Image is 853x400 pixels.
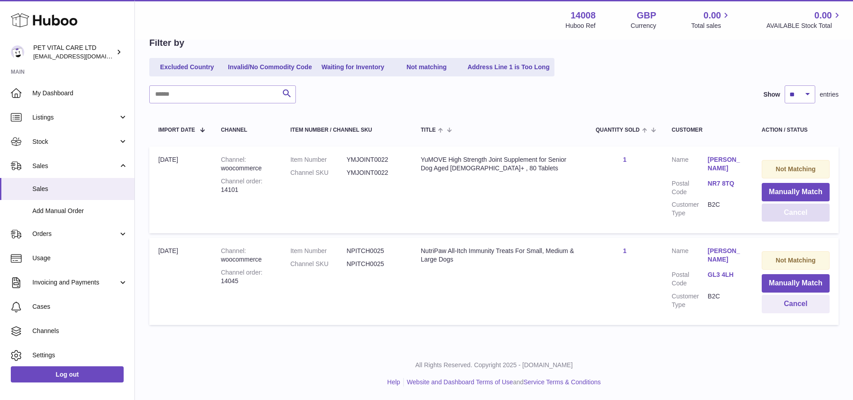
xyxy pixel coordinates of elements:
span: Channels [32,327,128,335]
div: NutriPaw All-Itch Immunity Treats For Small, Medium & Large Dogs [421,247,578,264]
dt: Item Number [290,247,347,255]
a: Log out [11,366,124,382]
strong: Channel order [221,269,263,276]
strong: 14008 [571,9,596,22]
dd: YMJOINT0022 [347,156,403,164]
td: [DATE] [149,147,212,233]
strong: Not Matching [776,165,816,173]
a: GL3 4LH [708,271,744,279]
dt: Channel SKU [290,260,347,268]
div: Action / Status [762,127,830,133]
div: 14045 [221,268,272,285]
div: YuMOVE High Strength Joint Supplement for Senior Dog Aged [DEMOGRAPHIC_DATA]+ , 80 Tablets [421,156,578,173]
span: Settings [32,351,128,360]
span: Add Manual Order [32,207,128,215]
span: Invoicing and Payments [32,278,118,287]
a: NR7 8TQ [708,179,744,188]
li: and [404,378,601,387]
a: 0.00 Total sales [691,9,731,30]
a: Help [387,378,400,386]
a: Service Terms & Conditions [523,378,601,386]
a: Website and Dashboard Terms of Use [407,378,513,386]
dt: Postal Code [672,271,708,288]
dt: Name [672,156,708,175]
span: Import date [158,127,195,133]
a: [PERSON_NAME] [708,247,744,264]
button: Manually Match [762,183,830,201]
div: woocommerce [221,156,272,173]
span: Sales [32,162,118,170]
span: Orders [32,230,118,238]
button: Cancel [762,204,830,222]
img: petvitalcare@gmail.com [11,45,24,59]
div: Currency [631,22,656,30]
span: AVAILABLE Stock Total [766,22,842,30]
a: Invalid/No Commodity Code [225,60,315,75]
label: Show [764,90,780,99]
dt: Postal Code [672,179,708,196]
dd: YMJOINT0022 [347,169,403,177]
p: All Rights Reserved. Copyright 2025 - [DOMAIN_NAME] [142,361,846,369]
h2: Filter by [149,37,184,49]
strong: Channel [221,156,246,163]
dt: Customer Type [672,200,708,218]
a: 1 [623,156,626,163]
a: Waiting for Inventory [317,60,389,75]
span: My Dashboard [32,89,128,98]
div: Huboo Ref [566,22,596,30]
div: 14101 [221,177,272,194]
span: Total sales [691,22,731,30]
span: 0.00 [704,9,721,22]
dt: Channel SKU [290,169,347,177]
dd: B2C [708,200,744,218]
dt: Customer Type [672,292,708,309]
div: Customer [672,127,744,133]
span: Title [421,127,436,133]
td: [DATE] [149,238,212,324]
button: Cancel [762,295,830,313]
span: Usage [32,254,128,262]
span: Sales [32,185,128,193]
strong: Channel [221,247,246,254]
span: 0.00 [814,9,832,22]
button: Manually Match [762,274,830,293]
dd: NPITCH0025 [347,260,403,268]
a: [PERSON_NAME] [708,156,744,173]
span: Listings [32,113,118,122]
strong: Channel order [221,178,263,185]
div: woocommerce [221,247,272,264]
dd: NPITCH0025 [347,247,403,255]
dt: Item Number [290,156,347,164]
span: Quantity Sold [596,127,640,133]
div: Item Number / Channel SKU [290,127,403,133]
dd: B2C [708,292,744,309]
strong: Not Matching [776,257,816,264]
span: Cases [32,302,128,311]
a: Not matching [391,60,463,75]
a: Excluded Country [151,60,223,75]
a: Address Line 1 is Too Long [464,60,553,75]
div: PET VITAL CARE LTD [33,44,114,61]
a: 0.00 AVAILABLE Stock Total [766,9,842,30]
div: Channel [221,127,272,133]
a: 1 [623,247,626,254]
span: Stock [32,138,118,146]
dt: Name [672,247,708,266]
strong: GBP [637,9,656,22]
span: [EMAIL_ADDRESS][DOMAIN_NAME] [33,53,132,60]
span: entries [820,90,839,99]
